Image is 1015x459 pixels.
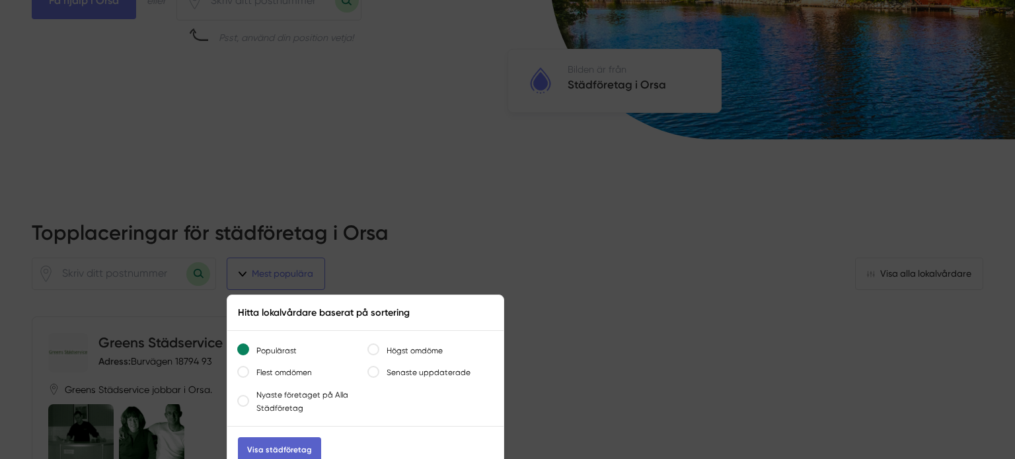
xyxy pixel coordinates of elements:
[248,366,312,379] label: Flest omdömen
[248,388,363,415] label: Nyaste företaget på Alla Städföretag
[238,306,493,319] div: Hitta lokalvårdare baserat på sortering
[379,344,443,357] label: Högst omdöme
[379,366,470,379] label: Senaste uppdaterade
[248,344,297,357] label: Populärast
